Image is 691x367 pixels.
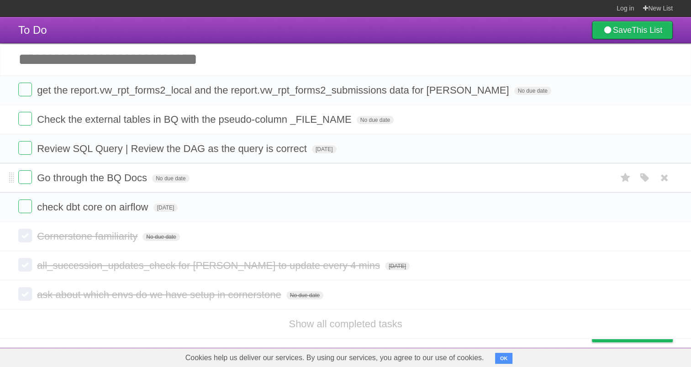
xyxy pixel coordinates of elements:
button: OK [495,353,513,364]
span: [DATE] [153,204,178,212]
label: Done [18,112,32,126]
span: [DATE] [312,145,337,153]
span: get the report.vw_rpt_forms2_local and the report.vw_rpt_forms2_submissions data for [PERSON_NAME] [37,84,511,96]
label: Done [18,229,32,242]
span: [DATE] [385,262,410,270]
label: Done [18,170,32,184]
span: No due date [286,291,323,299]
b: This List [632,26,662,35]
span: check dbt core on airflow [37,201,150,213]
label: Done [18,258,32,272]
span: Buy me a coffee [611,326,668,342]
span: Review SQL Query | Review the DAG as the query is correct [37,143,309,154]
span: Cookies help us deliver our services. By using our services, you agree to our use of cookies. [176,349,493,367]
label: Done [18,287,32,301]
span: To Do [18,24,47,36]
span: No due date [357,116,394,124]
label: Done [18,199,32,213]
span: ask about which envs do we have setup in cornerstone [37,289,283,300]
span: No due date [152,174,189,183]
span: Go through the BQ Docs [37,172,149,183]
label: Done [18,141,32,155]
span: all_succession_updates_check for [PERSON_NAME] to update every 4 mins [37,260,382,271]
span: Check the external tables in BQ with the pseudo-column _FILE_NAME [37,114,353,125]
a: SaveThis List [592,21,673,39]
label: Star task [617,170,634,185]
span: No due date [142,233,179,241]
a: Show all completed tasks [289,318,402,330]
span: No due date [514,87,551,95]
span: Cornerstone familiarity [37,231,140,242]
label: Done [18,83,32,96]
